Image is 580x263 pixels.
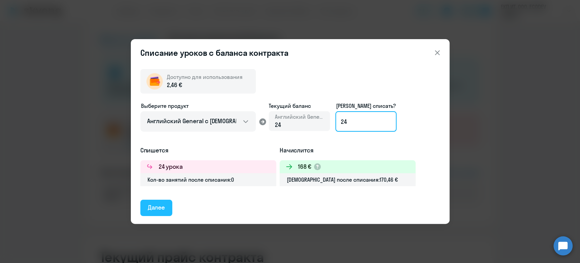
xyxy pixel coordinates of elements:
img: wallet-circle.png [146,73,163,89]
span: 2,46 € [167,81,182,89]
span: Доступно для использования [167,73,243,80]
span: [PERSON_NAME] списать? [336,102,396,109]
h3: 24 урока [159,162,183,171]
span: Текущий баланс [269,102,330,110]
h5: Начислится [280,146,416,155]
span: Английский General [275,113,324,120]
header: Списание уроков с баланса контракта [131,47,450,58]
button: Далее [140,200,173,216]
div: Кол-во занятий после списания: 0 [140,173,276,186]
div: [DEMOGRAPHIC_DATA] после списания: 170,46 € [280,173,416,186]
h3: 168 € [298,162,312,171]
h5: Спишется [140,146,276,155]
span: Выберите продукт [141,102,189,109]
span: 24 [275,121,281,129]
div: Далее [148,203,165,212]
